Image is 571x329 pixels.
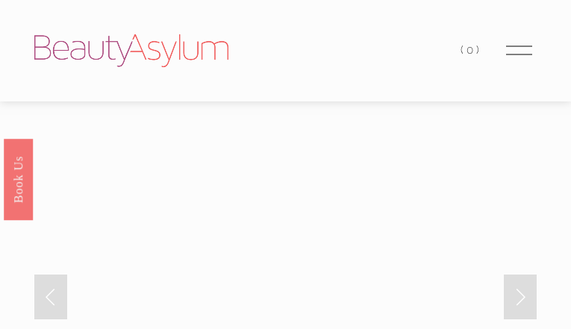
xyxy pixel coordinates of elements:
[461,40,481,60] a: 0 items in cart
[34,275,67,319] a: Previous Slide
[34,34,228,67] img: Beauty Asylum | Bridal Hair &amp; Makeup Charlotte &amp; Atlanta
[504,275,537,319] a: Next Slide
[4,138,33,219] a: Book Us
[467,43,476,57] span: 0
[461,43,467,57] span: (
[476,43,482,57] span: )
